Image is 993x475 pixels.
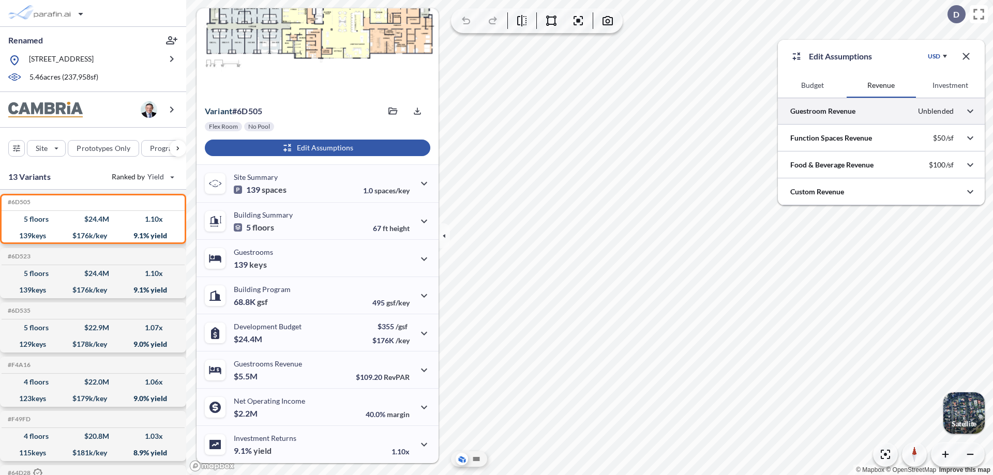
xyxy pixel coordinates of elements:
p: $24.4M [234,334,264,344]
img: BrandImage [8,102,83,118]
p: Edit Assumptions [809,50,872,63]
span: /key [396,336,410,345]
h5: Click to copy the code [6,307,31,314]
h5: Click to copy the code [6,253,31,260]
p: 67 [373,224,410,233]
p: 13 Variants [8,171,51,183]
p: Function Spaces Revenue [790,133,872,143]
span: gsf [257,297,268,307]
p: $5.5M [234,371,259,381]
span: keys [249,259,267,270]
p: Custom Revenue [790,187,844,197]
span: ft [383,224,388,233]
p: 139 [234,185,287,195]
a: Improve this map [939,466,990,473]
p: Guestrooms [234,248,273,256]
p: 68.8K [234,297,268,307]
img: user logo [141,101,157,118]
h5: Click to copy the code [6,198,31,206]
img: Switcher Image [943,392,985,434]
span: RevPAR [384,373,410,381]
p: $100/sf [929,160,954,170]
p: 40.0% [366,410,410,419]
p: 1.10x [392,447,410,456]
p: Flex Room [209,122,238,131]
a: Mapbox homepage [189,460,235,472]
h5: Click to copy the code [6,361,31,369]
h5: Click to copy the code [6,416,31,423]
button: Prototypes Only [68,140,139,157]
button: Ranked by Yield [103,168,181,185]
p: 5.46 acres ( 237,958 sf) [29,72,98,83]
span: floors [252,222,274,233]
p: $50/sf [933,133,954,143]
p: Building Program [234,285,291,294]
button: Aerial View [456,453,468,465]
p: $355 [372,322,410,331]
p: Guestrooms Revenue [234,359,302,368]
p: 139 [234,259,267,270]
p: Site [36,143,48,154]
span: margin [387,410,410,419]
p: D [953,10,959,19]
p: [STREET_ADDRESS] [29,54,94,67]
span: yield [253,446,272,456]
p: Satellite [952,420,976,428]
span: /gsf [396,322,408,331]
button: Site [27,140,66,157]
p: Food & Beverage Revenue [790,160,874,170]
span: Yield [147,172,164,182]
a: OpenStreetMap [886,466,936,473]
p: Site Summary [234,173,278,181]
span: spaces [262,185,287,195]
button: Investment [916,73,985,98]
button: Edit Assumptions [205,140,430,156]
p: 1.0 [363,186,410,195]
div: USD [928,52,940,60]
button: Switcher ImageSatellite [943,392,985,434]
p: $2.2M [234,408,259,419]
p: $176K [372,336,410,345]
button: Program [141,140,197,157]
p: 495 [372,298,410,307]
button: Budget [778,73,847,98]
p: Renamed [8,35,43,46]
span: gsf/key [386,298,410,307]
p: Investment Returns [234,434,296,442]
span: Variant [205,106,232,116]
button: Revenue [847,73,915,98]
p: Prototypes Only [77,143,130,154]
p: 9.1% [234,446,272,456]
p: # 6d505 [205,106,262,116]
span: height [389,224,410,233]
p: 5 [234,222,274,233]
p: Development Budget [234,322,302,331]
span: spaces/key [374,186,410,195]
a: Mapbox [856,466,884,473]
p: $109.20 [356,373,410,381]
p: Building Summary [234,210,293,219]
p: Program [150,143,179,154]
button: Site Plan [470,453,483,465]
p: Net Operating Income [234,396,305,405]
p: No Pool [248,122,270,131]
